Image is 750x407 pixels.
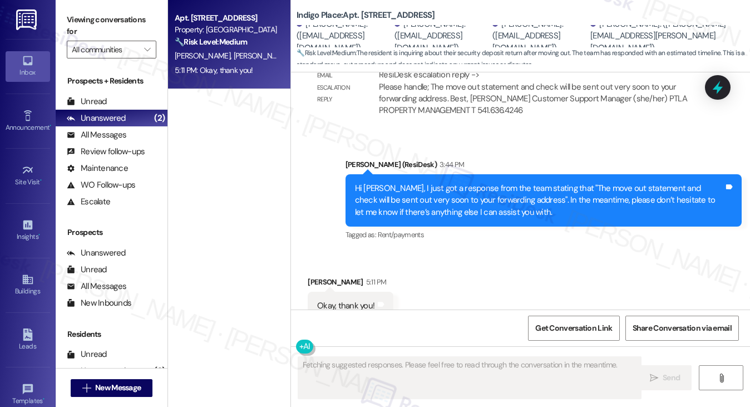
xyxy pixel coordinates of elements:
b: Indigo Place: Apt. [STREET_ADDRESS] [297,9,435,21]
span: • [43,395,45,403]
span: Get Conversation Link [535,322,612,334]
div: Unread [67,264,107,276]
div: (2) [151,110,167,127]
strong: 🔧 Risk Level: Medium [175,37,247,47]
span: [PERSON_NAME] [175,51,234,61]
div: Maintenance [67,163,128,174]
div: Prospects + Residents [56,75,167,87]
div: 5:11 PM [363,276,386,288]
div: New Inbounds [67,297,131,309]
span: • [40,176,42,184]
div: [PERSON_NAME]. ([EMAIL_ADDRESS][DOMAIN_NAME]) [297,18,392,54]
div: Apt. [STREET_ADDRESS] [175,12,278,24]
div: Email escalation reply [317,70,361,105]
span: Share Conversation via email [633,322,732,334]
label: Viewing conversations for [67,11,156,41]
div: Okay, thank you! [317,300,374,312]
div: [PERSON_NAME] (ResiDesk) [346,159,742,174]
a: Inbox [6,51,50,81]
div: Unanswered [67,112,126,124]
div: Prospects [56,227,167,238]
i:  [717,374,726,383]
span: New Message [95,382,141,394]
div: Unread [67,96,107,107]
button: Get Conversation Link [528,316,619,341]
span: [PERSON_NAME] [234,51,293,61]
strong: 🔧 Risk Level: Medium [297,48,356,57]
i:  [144,45,150,54]
div: Unread [67,349,107,360]
div: Residents [56,328,167,340]
div: [PERSON_NAME] [308,276,393,292]
div: Escalate [67,196,110,208]
input: All communities [72,41,139,58]
div: [PERSON_NAME]. ([EMAIL_ADDRESS][DOMAIN_NAME]) [394,18,490,54]
div: 3:44 PM [437,159,464,170]
div: (2) [151,362,167,380]
div: Unanswered [67,365,126,377]
a: Buildings [6,270,50,300]
button: Send [638,365,692,390]
span: Send [663,372,680,384]
a: Site Visit • [6,161,50,191]
a: Insights • [6,215,50,246]
div: [PERSON_NAME]. ([EMAIL_ADDRESS][DOMAIN_NAME]) [492,18,588,54]
span: : The resident is inquiring about their security deposit return after moving out. The team has re... [297,47,750,71]
div: ResiDesk escalation reply -> Please handle; The move out statement and check will be sent out ver... [379,69,687,116]
div: Tagged as: [346,227,742,243]
img: ResiDesk Logo [16,9,39,30]
textarea: Fetching suggested responses. Please feel free to read through the conversation in the meantime. [298,357,642,399]
i:  [82,384,91,393]
div: Property: [GEOGRAPHIC_DATA] [175,24,278,36]
div: [PERSON_NAME]. ([PERSON_NAME][EMAIL_ADDRESS][PERSON_NAME][DOMAIN_NAME]) [590,18,742,54]
div: WO Follow-ups [67,179,135,191]
div: All Messages [67,281,126,292]
button: Share Conversation via email [625,316,739,341]
div: Unanswered [67,247,126,259]
span: Rent/payments [378,230,425,239]
button: New Message [71,379,153,397]
span: • [50,122,51,130]
div: Review follow-ups [67,146,145,158]
i:  [650,374,658,383]
a: Leads [6,325,50,355]
div: All Messages [67,129,126,141]
div: Hi [PERSON_NAME], I just got a response from the team stating that "The move out statement and ch... [355,183,724,218]
span: • [38,231,40,239]
div: 5:11 PM: Okay, thank you! [175,65,253,75]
